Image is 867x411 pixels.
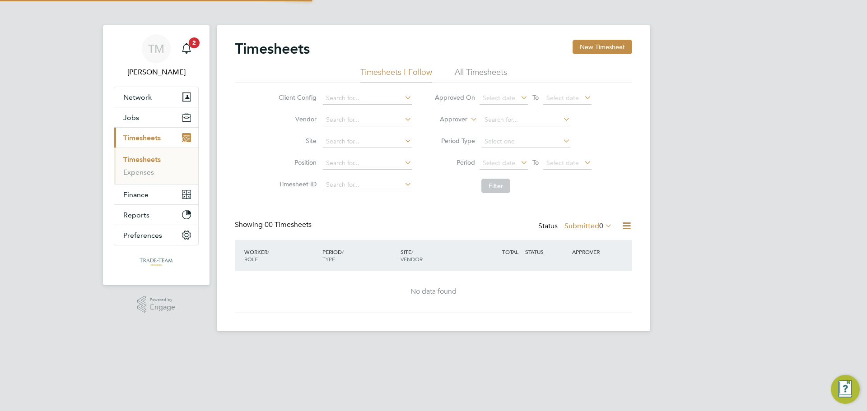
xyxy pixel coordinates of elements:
[434,93,475,102] label: Approved On
[123,113,139,122] span: Jobs
[123,231,162,240] span: Preferences
[123,134,161,142] span: Timesheets
[530,92,541,103] span: To
[398,244,476,267] div: SITE
[573,40,632,54] button: New Timesheet
[276,158,317,166] label: Position
[323,157,412,170] input: Search for...
[342,248,344,255] span: /
[323,135,412,148] input: Search for...
[546,159,579,167] span: Select date
[123,93,152,102] span: Network
[114,87,198,107] button: Network
[831,375,860,404] button: Engage Resource Center
[401,255,423,263] span: VENDOR
[523,244,570,260] div: STATUS
[434,137,475,145] label: Period Type
[244,287,623,296] div: No data found
[114,185,198,204] button: Finance
[114,225,198,245] button: Preferences
[546,94,579,102] span: Select date
[411,248,413,255] span: /
[455,67,507,83] li: All Timesheets
[276,137,317,145] label: Site
[481,179,510,193] button: Filter
[564,222,612,231] label: Submitted
[189,37,200,48] span: 2
[150,304,175,311] span: Engage
[123,168,154,176] a: Expenses
[538,220,614,233] div: Status
[530,157,541,168] span: To
[360,67,432,83] li: Timesheets I Follow
[242,244,320,267] div: WORKER
[481,114,570,126] input: Search for...
[148,43,164,55] span: TM
[322,255,335,263] span: TYPE
[177,34,196,63] a: 2
[502,248,518,255] span: TOTAL
[235,40,310,58] h2: Timesheets
[434,158,475,166] label: Period
[114,128,198,148] button: Timesheets
[320,244,398,267] div: PERIOD
[276,180,317,188] label: Timesheet ID
[114,148,198,184] div: Timesheets
[570,244,617,260] div: APPROVER
[114,205,198,225] button: Reports
[114,254,199,269] a: Go to home page
[265,220,312,229] span: 00 Timesheets
[267,248,269,255] span: /
[114,67,199,78] span: Tom McNair
[323,114,412,126] input: Search for...
[276,93,317,102] label: Client Config
[123,155,161,164] a: Timesheets
[114,34,199,78] a: TM[PERSON_NAME]
[235,220,313,230] div: Showing
[276,115,317,123] label: Vendor
[483,94,515,102] span: Select date
[244,255,258,263] span: ROLE
[483,159,515,167] span: Select date
[323,92,412,105] input: Search for...
[123,190,149,199] span: Finance
[481,135,570,148] input: Select one
[150,296,175,304] span: Powered by
[123,211,149,219] span: Reports
[114,107,198,127] button: Jobs
[599,222,603,231] span: 0
[323,179,412,191] input: Search for...
[427,115,467,124] label: Approver
[103,25,210,285] nav: Main navigation
[137,254,175,269] img: tradeteamrec-logo-retina.png
[137,296,176,313] a: Powered byEngage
